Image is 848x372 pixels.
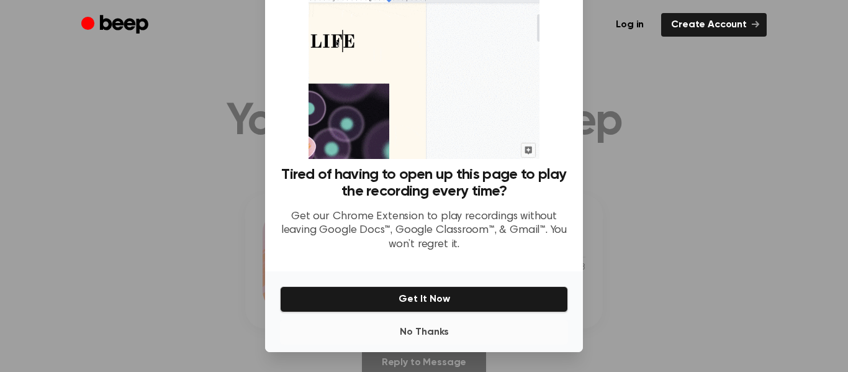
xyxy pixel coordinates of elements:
[606,13,654,37] a: Log in
[661,13,767,37] a: Create Account
[280,210,568,252] p: Get our Chrome Extension to play recordings without leaving Google Docs™, Google Classroom™, & Gm...
[81,13,151,37] a: Beep
[280,320,568,345] button: No Thanks
[280,166,568,200] h3: Tired of having to open up this page to play the recording every time?
[280,286,568,312] button: Get It Now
